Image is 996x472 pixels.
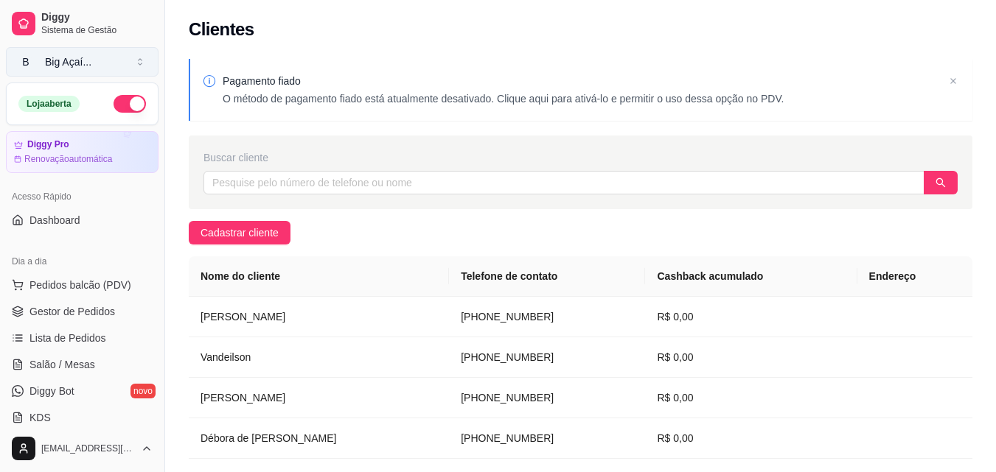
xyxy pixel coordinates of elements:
span: Dashboard [29,213,80,228]
a: Salão / Mesas [6,353,159,376]
span: Cadastrar cliente [201,225,279,241]
div: Loja aberta [18,96,80,112]
td: [PERSON_NAME] [189,378,449,418]
td: Vandeilson [189,337,449,378]
td: R$ 0,00 [645,297,857,337]
td: Débora de [PERSON_NAME] [189,418,449,459]
span: Diggy Bot [29,384,74,398]
button: Alterar Status [114,95,146,113]
a: KDS [6,406,159,429]
span: B [18,54,33,69]
button: Select a team [6,47,159,77]
th: Cashback acumulado [645,256,857,297]
a: DiggySistema de Gestão [6,6,159,41]
td: [PHONE_NUMBER] [449,418,645,459]
button: Cadastrar cliente [189,221,290,244]
span: Salão / Mesas [29,357,95,372]
th: Endereço [857,256,972,297]
a: Dashboard [6,208,159,232]
div: Dia a dia [6,250,159,273]
button: Pedidos balcão (PDV) [6,273,159,297]
td: R$ 0,00 [645,378,857,418]
span: KDS [29,410,51,425]
span: Sistema de Gestão [41,24,153,36]
td: [PERSON_NAME] [189,297,449,337]
span: [EMAIL_ADDRESS][DOMAIN_NAME] [41,443,135,454]
div: Big Açaí ... [45,54,91,69]
span: Pedidos balcão (PDV) [29,278,131,292]
td: [PHONE_NUMBER] [449,378,645,418]
a: Lista de Pedidos [6,326,159,350]
td: R$ 0,00 [645,337,857,378]
span: Diggy [41,11,153,24]
p: Pagamento fiado [223,74,784,88]
span: search [936,177,946,188]
div: Buscar cliente [203,150,958,165]
article: Diggy Pro [27,139,69,150]
input: Pesquise pelo número de telefone ou nome [203,171,924,194]
div: Acesso Rápido [6,185,159,208]
th: Telefone de contato [449,256,645,297]
td: [PHONE_NUMBER] [449,297,645,337]
a: Diggy Botnovo [6,379,159,403]
span: Lista de Pedidos [29,331,106,345]
span: Gestor de Pedidos [29,304,115,319]
h2: Clientes [189,18,254,41]
article: Renovação automática [24,153,112,165]
button: [EMAIL_ADDRESS][DOMAIN_NAME] [6,431,159,466]
a: Diggy ProRenovaçãoautomática [6,131,159,173]
p: O método de pagamento fiado está atualmente desativado. Clique aqui para ativá-lo e permitir o us... [223,91,784,106]
td: [PHONE_NUMBER] [449,337,645,378]
a: Gestor de Pedidos [6,300,159,323]
th: Nome do cliente [189,256,449,297]
td: R$ 0,00 [645,418,857,459]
